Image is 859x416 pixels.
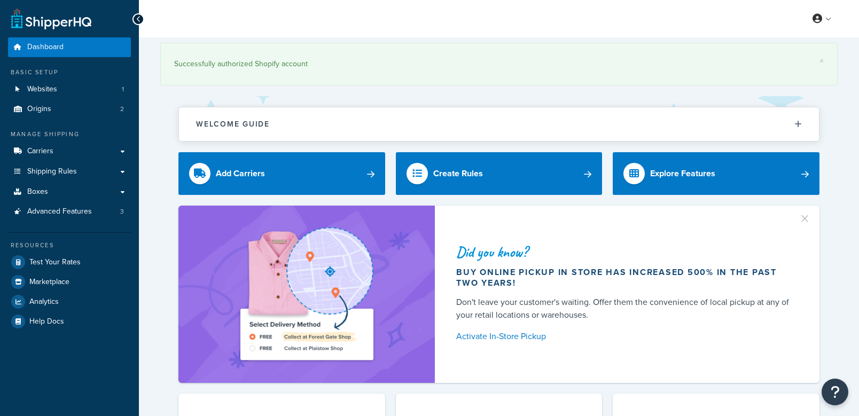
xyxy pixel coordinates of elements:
div: Buy online pickup in store has increased 500% in the past two years! [456,267,794,288]
span: Dashboard [27,43,64,52]
a: Help Docs [8,312,131,331]
span: 3 [120,207,124,216]
a: Activate In-Store Pickup [456,329,794,344]
a: Add Carriers [178,152,385,195]
li: Advanced Features [8,202,131,222]
span: 2 [120,105,124,114]
h2: Welcome Guide [196,120,270,128]
span: Shipping Rules [27,167,77,176]
div: Resources [8,241,131,250]
span: Websites [27,85,57,94]
a: Shipping Rules [8,162,131,182]
span: Advanced Features [27,207,92,216]
span: 1 [122,85,124,94]
a: Test Your Rates [8,253,131,272]
button: Welcome Guide [179,107,819,141]
a: × [819,57,824,65]
a: Create Rules [396,152,603,195]
img: ad-shirt-map-b0359fc47e01cab431d101c4b569394f6a03f54285957d908178d52f29eb9668.png [210,222,403,367]
a: Boxes [8,182,131,202]
div: Create Rules [433,166,483,181]
div: Manage Shipping [8,130,131,139]
span: Help Docs [29,317,64,326]
span: Marketplace [29,278,69,287]
span: Origins [27,105,51,114]
a: Carriers [8,142,131,161]
a: Dashboard [8,37,131,57]
li: Origins [8,99,131,119]
a: Analytics [8,292,131,311]
li: Websites [8,80,131,99]
a: Origins2 [8,99,131,119]
a: Explore Features [613,152,819,195]
div: Don't leave your customer's waiting. Offer them the convenience of local pickup at any of your re... [456,296,794,321]
span: Boxes [27,187,48,197]
div: Successfully authorized Shopify account [174,57,824,72]
div: Basic Setup [8,68,131,77]
span: Carriers [27,147,53,156]
a: Marketplace [8,272,131,292]
div: Add Carriers [216,166,265,181]
span: Test Your Rates [29,258,81,267]
button: Open Resource Center [822,379,848,405]
div: Did you know? [456,245,794,260]
a: Advanced Features3 [8,202,131,222]
span: Analytics [29,297,59,307]
a: Websites1 [8,80,131,99]
div: Explore Features [650,166,715,181]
